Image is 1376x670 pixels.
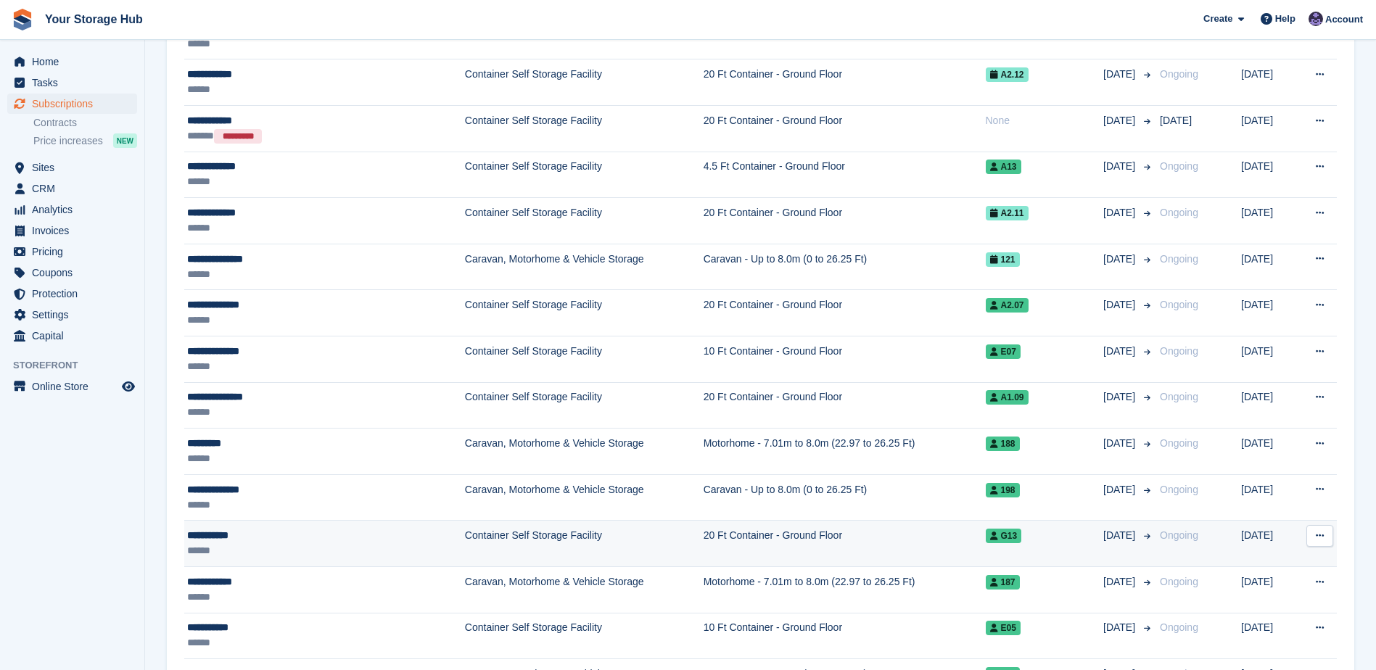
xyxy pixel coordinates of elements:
[7,262,137,283] a: menu
[1103,344,1138,359] span: [DATE]
[1160,160,1198,172] span: Ongoing
[1160,299,1198,310] span: Ongoing
[13,358,144,373] span: Storefront
[113,133,137,148] div: NEW
[465,152,704,198] td: Container Self Storage Facility
[986,575,1020,590] span: 187
[32,73,119,93] span: Tasks
[465,521,704,567] td: Container Self Storage Facility
[1160,484,1198,495] span: Ongoing
[986,252,1020,267] span: 121
[33,116,137,130] a: Contracts
[32,157,119,178] span: Sites
[32,262,119,283] span: Coupons
[704,244,986,290] td: Caravan - Up to 8.0m (0 to 26.25 Ft)
[1103,297,1138,313] span: [DATE]
[1160,115,1192,126] span: [DATE]
[12,9,33,30] img: stora-icon-8386f47178a22dfd0bd8f6a31ec36ba5ce8667c1dd55bd0f319d3a0aa187defe.svg
[986,621,1021,635] span: E05
[1160,576,1198,587] span: Ongoing
[465,290,704,336] td: Container Self Storage Facility
[465,105,704,152] td: Container Self Storage Facility
[32,305,119,325] span: Settings
[465,382,704,429] td: Container Self Storage Facility
[1241,198,1296,244] td: [DATE]
[704,521,986,567] td: 20 Ft Container - Ground Floor
[33,134,103,148] span: Price increases
[32,220,119,241] span: Invoices
[1103,482,1138,497] span: [DATE]
[1241,382,1296,429] td: [DATE]
[1103,205,1138,220] span: [DATE]
[704,152,986,198] td: 4.5 Ft Container - Ground Floor
[465,566,704,613] td: Caravan, Motorhome & Vehicle Storage
[7,241,137,262] a: menu
[1241,290,1296,336] td: [DATE]
[32,51,119,72] span: Home
[7,73,137,93] a: menu
[1160,621,1198,633] span: Ongoing
[1160,529,1198,541] span: Ongoing
[7,305,137,325] a: menu
[7,94,137,114] a: menu
[1160,253,1198,265] span: Ongoing
[704,382,986,429] td: 20 Ft Container - Ground Floor
[1160,345,1198,357] span: Ongoing
[704,290,986,336] td: 20 Ft Container - Ground Floor
[1103,159,1138,174] span: [DATE]
[32,178,119,199] span: CRM
[465,613,704,659] td: Container Self Storage Facility
[986,437,1020,451] span: 188
[704,105,986,152] td: 20 Ft Container - Ground Floor
[704,198,986,244] td: 20 Ft Container - Ground Floor
[1103,252,1138,267] span: [DATE]
[704,59,986,106] td: 20 Ft Container - Ground Floor
[986,344,1021,359] span: E07
[1160,68,1198,80] span: Ongoing
[1309,12,1323,26] img: Liam Beddard
[1160,391,1198,402] span: Ongoing
[1241,152,1296,198] td: [DATE]
[32,241,119,262] span: Pricing
[1160,207,1198,218] span: Ongoing
[32,326,119,346] span: Capital
[1103,620,1138,635] span: [DATE]
[1275,12,1295,26] span: Help
[1103,389,1138,405] span: [DATE]
[1160,437,1198,449] span: Ongoing
[1241,429,1296,475] td: [DATE]
[465,244,704,290] td: Caravan, Motorhome & Vehicle Storage
[32,94,119,114] span: Subscriptions
[1241,336,1296,382] td: [DATE]
[7,284,137,304] a: menu
[986,298,1029,313] span: A2.07
[1103,67,1138,82] span: [DATE]
[1203,12,1232,26] span: Create
[465,59,704,106] td: Container Self Storage Facility
[7,178,137,199] a: menu
[32,199,119,220] span: Analytics
[1241,105,1296,152] td: [DATE]
[1241,474,1296,521] td: [DATE]
[1103,528,1138,543] span: [DATE]
[7,199,137,220] a: menu
[7,51,137,72] a: menu
[465,336,704,382] td: Container Self Storage Facility
[1241,244,1296,290] td: [DATE]
[7,326,137,346] a: menu
[7,157,137,178] a: menu
[1241,566,1296,613] td: [DATE]
[1103,574,1138,590] span: [DATE]
[986,67,1029,82] span: A2.12
[986,529,1022,543] span: G13
[1325,12,1363,27] span: Account
[986,483,1020,497] span: 198
[1103,113,1138,128] span: [DATE]
[32,376,119,397] span: Online Store
[704,613,986,659] td: 10 Ft Container - Ground Floor
[120,378,137,395] a: Preview store
[1103,436,1138,451] span: [DATE]
[39,7,149,31] a: Your Storage Hub
[704,566,986,613] td: Motorhome - 7.01m to 8.0m (22.97 to 26.25 Ft)
[1241,613,1296,659] td: [DATE]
